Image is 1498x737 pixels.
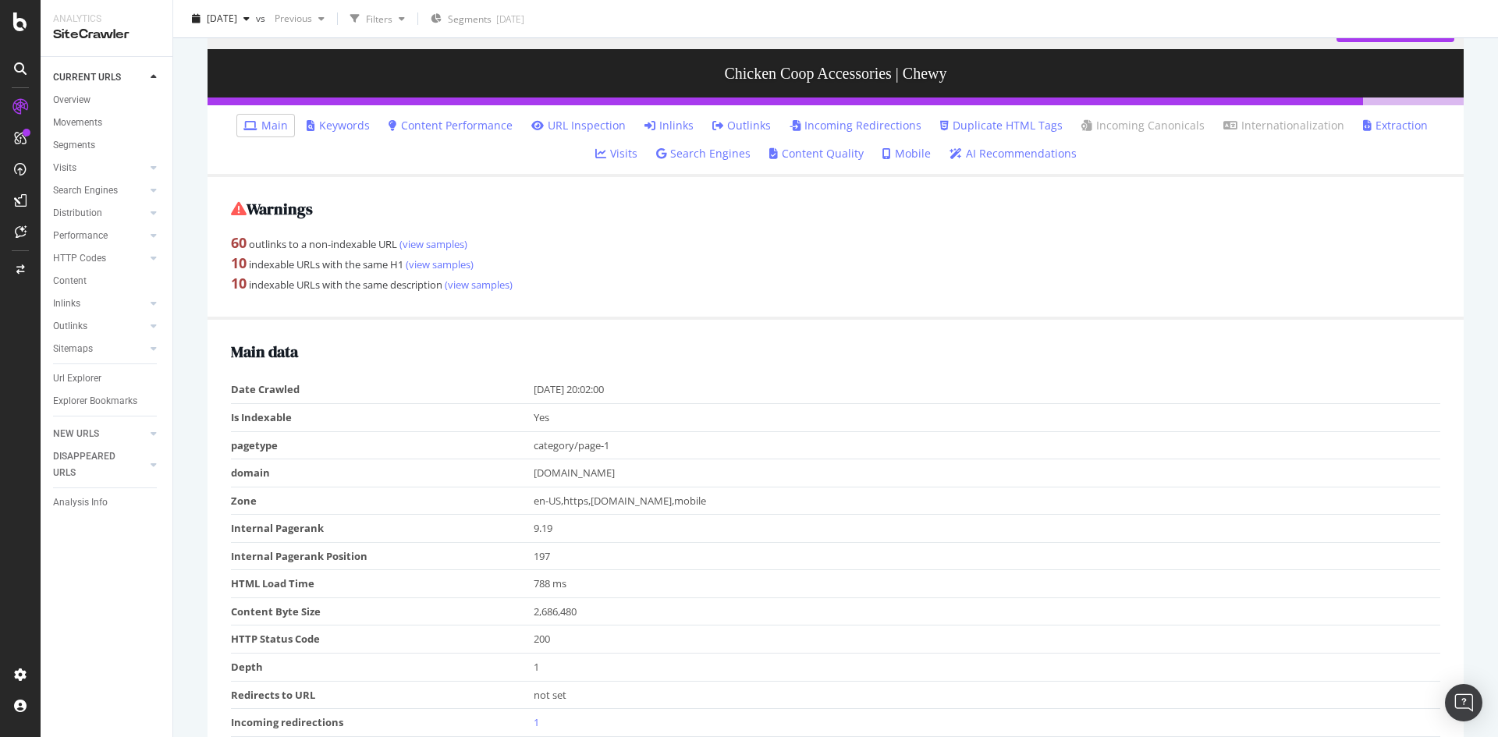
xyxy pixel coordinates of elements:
[53,12,160,26] div: Analytics
[231,487,534,515] td: Zone
[53,393,162,409] a: Explorer Bookmarks
[231,570,534,598] td: HTML Load Time
[53,318,87,335] div: Outlinks
[53,370,162,387] a: Url Explorer
[231,274,1440,294] div: indexable URLs with the same description
[534,625,1441,654] td: 200
[53,426,99,442] div: NEW URLS
[769,146,864,161] a: Content Quality
[496,12,524,26] div: [DATE]
[53,160,76,176] div: Visits
[53,250,106,267] div: HTTP Codes
[231,515,534,543] td: Internal Pagerank
[1081,118,1205,133] a: Incoming Canonicals
[231,233,1440,253] div: outlinks to a non-indexable URL
[53,92,91,108] div: Overview
[231,625,534,654] td: HTTP Status Code
[231,200,1440,218] h2: Warnings
[531,118,626,133] a: URL Inspection
[53,137,162,154] a: Segments
[231,709,534,737] td: Incoming redirections
[534,403,1441,431] td: Yes
[950,146,1077,161] a: AI Recommendations
[53,296,146,312] a: Inlinks
[442,278,513,292] a: (view samples)
[231,233,247,252] strong: 60
[397,237,467,251] a: (view samples)
[424,6,531,31] button: Segments[DATE]
[53,341,93,357] div: Sitemaps
[53,137,95,154] div: Segments
[53,26,160,44] div: SiteCrawler
[448,12,492,26] span: Segments
[53,494,162,511] a: Analysis Info
[1363,118,1428,133] a: Extraction
[231,403,534,431] td: Is Indexable
[53,205,102,221] div: Distribution
[53,115,102,131] div: Movements
[231,542,534,570] td: Internal Pagerank Position
[534,431,1441,459] td: category/page-1
[53,69,146,86] a: CURRENT URLS
[534,715,539,729] a: 1
[53,296,80,312] div: Inlinks
[53,448,132,481] div: DISAPPEARED URLS
[53,228,108,244] div: Performance
[231,376,534,403] td: Date Crawled
[656,146,751,161] a: Search Engines
[53,393,137,409] div: Explorer Bookmarks
[53,341,146,357] a: Sitemaps
[231,431,534,459] td: pagetype
[389,118,513,133] a: Content Performance
[1445,684,1482,721] div: Open Intercom Messenger
[268,6,331,31] button: Previous
[53,494,108,511] div: Analysis Info
[53,115,162,131] a: Movements
[53,182,146,199] a: Search Engines
[231,274,247,292] strong: 10
[534,597,1441,625] td: 2,686,480
[53,370,101,387] div: Url Explorer
[344,6,411,31] button: Filters
[534,515,1441,543] td: 9.19
[307,118,370,133] a: Keywords
[534,459,1441,487] td: [DOMAIN_NAME]
[53,318,146,335] a: Outlinks
[882,146,931,161] a: Mobile
[243,118,288,133] a: Main
[366,12,392,25] div: Filters
[53,69,121,86] div: CURRENT URLS
[231,681,534,709] td: Redirects to URL
[712,118,771,133] a: Outlinks
[256,12,268,25] span: vs
[207,12,237,25] span: 2025 Aug. 16th
[186,6,256,31] button: [DATE]
[53,205,146,221] a: Distribution
[53,228,146,244] a: Performance
[1223,118,1344,133] a: Internationalization
[53,273,162,289] a: Content
[534,542,1441,570] td: 197
[53,182,118,199] div: Search Engines
[231,343,1440,360] h2: Main data
[790,118,921,133] a: Incoming Redirections
[534,654,1441,682] td: 1
[595,146,637,161] a: Visits
[534,688,1433,703] div: not set
[268,12,312,25] span: Previous
[53,448,146,481] a: DISAPPEARED URLS
[534,487,1441,515] td: en-US,https,[DOMAIN_NAME],mobile
[208,49,1464,97] h3: Chicken Coop Accessories | Chewy
[231,253,247,272] strong: 10
[940,118,1063,133] a: Duplicate HTML Tags
[53,426,146,442] a: NEW URLS
[231,459,534,487] td: domain
[534,570,1441,598] td: 788 ms
[53,92,162,108] a: Overview
[534,376,1441,403] td: [DATE] 20:02:00
[53,160,146,176] a: Visits
[231,597,534,625] td: Content Byte Size
[403,257,474,271] a: (view samples)
[644,118,694,133] a: Inlinks
[53,250,146,267] a: HTTP Codes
